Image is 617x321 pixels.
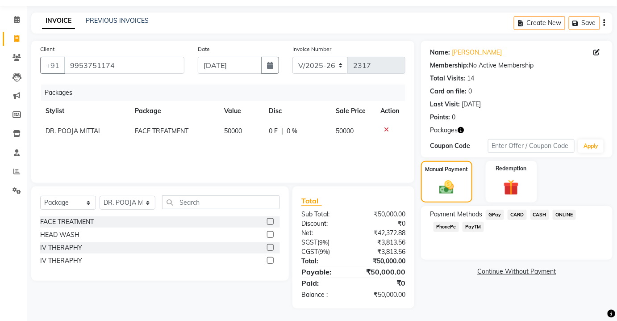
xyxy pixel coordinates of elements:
div: HEAD WASH [40,230,79,240]
span: 0 F [269,127,278,136]
button: +91 [40,57,65,74]
div: ₹0 [353,219,412,228]
div: ( ) [295,238,354,247]
label: Invoice Number [292,45,331,53]
img: _cash.svg [435,179,459,196]
span: PayTM [463,222,484,232]
th: Disc [263,101,330,121]
div: Net: [295,228,354,238]
div: Paid: [295,278,354,288]
div: ₹50,000.00 [353,210,412,219]
div: IV THERAPHY [40,243,82,253]
div: Total: [295,257,354,266]
div: No Active Membership [430,61,604,70]
label: Client [40,45,54,53]
span: SGST [301,238,317,246]
div: Discount: [295,219,354,228]
div: ₹0 [353,278,412,288]
div: 0 [468,87,472,96]
div: Packages [41,84,412,101]
label: Manual Payment [425,165,468,173]
div: Total Visits: [430,74,465,83]
div: Membership: [430,61,469,70]
input: Enter Offer / Coupon Code [488,139,575,153]
span: GPay [486,210,504,220]
div: Card on file: [430,87,467,96]
span: 0 % [287,127,297,136]
a: PREVIOUS INVOICES [86,17,149,25]
div: Last Visit: [430,100,460,109]
a: Continue Without Payment [423,267,611,276]
span: CGST [301,248,318,256]
button: Save [569,16,600,30]
span: FACE TREATMENT [135,127,188,135]
th: Action [375,101,405,121]
div: 0 [452,113,455,122]
span: ONLINE [553,210,576,220]
button: Apply [578,139,604,153]
div: Name: [430,48,450,57]
div: ₹3,813.56 [353,238,412,247]
div: FACE TREATMENT [40,217,94,227]
div: 14 [467,74,474,83]
div: ( ) [295,247,354,257]
span: PhonePe [434,222,459,232]
div: ₹50,000.00 [353,257,412,266]
a: [PERSON_NAME] [452,48,502,57]
div: Points: [430,113,450,122]
div: ₹3,813.56 [353,247,412,257]
span: Total [301,196,322,206]
input: Search by Name/Mobile/Email/Code [64,57,184,74]
div: ₹42,372.88 [353,228,412,238]
span: CASH [530,210,550,220]
img: _gift.svg [499,178,524,197]
span: Packages [430,126,458,135]
div: ₹50,000.00 [353,290,412,300]
span: 9% [320,248,328,255]
div: ₹50,000.00 [353,266,412,277]
label: Date [198,45,210,53]
span: DR. POOJA MITTAL [46,127,102,135]
div: Coupon Code [430,141,488,151]
span: 9% [319,239,328,246]
div: IV THERAPHY [40,256,82,266]
th: Sale Price [330,101,375,121]
th: Value [219,101,263,121]
a: INVOICE [42,13,75,29]
span: Payment Methods [430,210,482,219]
div: [DATE] [462,100,481,109]
span: | [281,127,283,136]
input: Search [162,195,280,209]
div: Sub Total: [295,210,354,219]
span: 50000 [336,127,354,135]
label: Redemption [496,165,527,173]
span: CARD [508,210,527,220]
div: Payable: [295,266,354,277]
th: Package [129,101,219,121]
span: 50000 [224,127,242,135]
th: Stylist [40,101,129,121]
div: Balance : [295,290,354,300]
button: Create New [514,16,565,30]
